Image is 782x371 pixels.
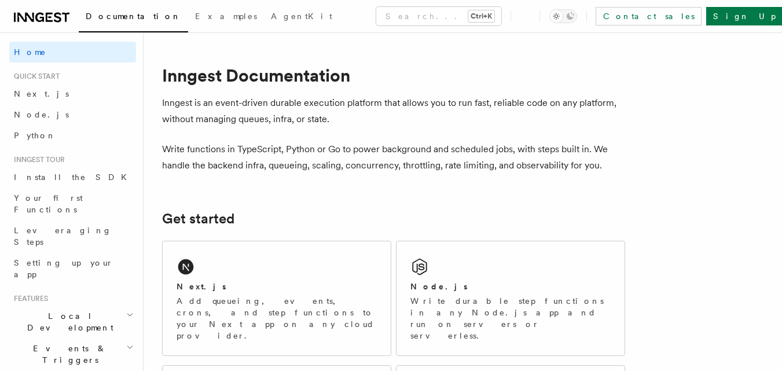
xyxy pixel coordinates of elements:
[162,95,625,127] p: Inngest is an event-driven durable execution platform that allows you to run fast, reliable code ...
[177,281,226,292] h2: Next.js
[9,155,65,164] span: Inngest tour
[14,89,69,98] span: Next.js
[177,295,377,341] p: Add queueing, events, crons, and step functions to your Next app on any cloud provider.
[162,211,234,227] a: Get started
[14,172,134,182] span: Install the SDK
[195,12,257,21] span: Examples
[264,3,339,31] a: AgentKit
[162,241,391,356] a: Next.jsAdd queueing, events, crons, and step functions to your Next app on any cloud provider.
[9,188,136,220] a: Your first Functions
[9,83,136,104] a: Next.js
[9,42,136,63] a: Home
[396,241,625,356] a: Node.jsWrite durable step functions in any Node.js app and run on servers or serverless.
[162,141,625,174] p: Write functions in TypeScript, Python or Go to power background and scheduled jobs, with steps bu...
[9,104,136,125] a: Node.js
[14,226,112,247] span: Leveraging Steps
[410,281,468,292] h2: Node.js
[14,110,69,119] span: Node.js
[468,10,494,22] kbd: Ctrl+K
[9,306,136,338] button: Local Development
[596,7,702,25] a: Contact sales
[188,3,264,31] a: Examples
[9,220,136,252] a: Leveraging Steps
[9,125,136,146] a: Python
[410,295,611,341] p: Write durable step functions in any Node.js app and run on servers or serverless.
[9,167,136,188] a: Install the SDK
[9,310,126,333] span: Local Development
[14,258,113,279] span: Setting up your app
[9,343,126,366] span: Events & Triggers
[86,12,181,21] span: Documentation
[162,65,625,86] h1: Inngest Documentation
[79,3,188,32] a: Documentation
[9,294,48,303] span: Features
[9,252,136,285] a: Setting up your app
[9,338,136,370] button: Events & Triggers
[14,131,56,140] span: Python
[271,12,332,21] span: AgentKit
[376,7,501,25] button: Search...Ctrl+K
[14,193,83,214] span: Your first Functions
[14,46,46,58] span: Home
[9,72,60,81] span: Quick start
[549,9,577,23] button: Toggle dark mode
